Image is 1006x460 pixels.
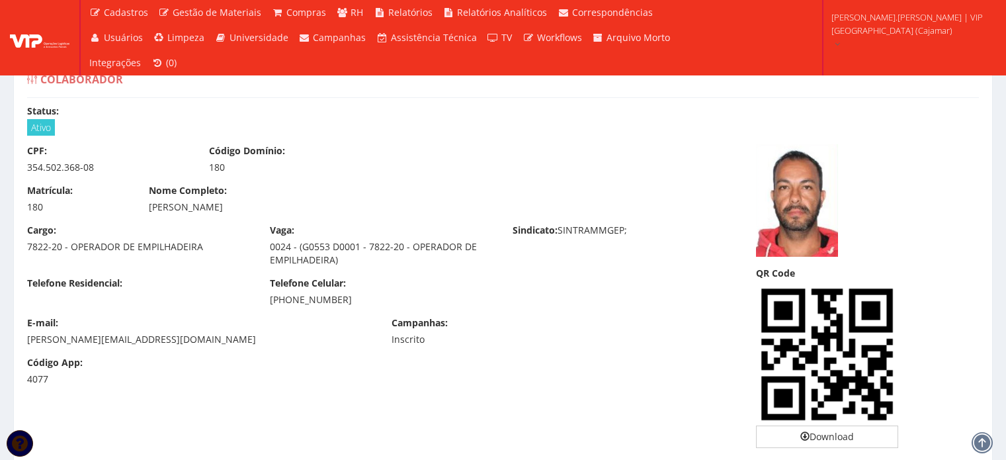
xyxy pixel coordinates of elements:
span: Assistência Técnica [391,31,477,44]
span: Campanhas [313,31,366,44]
span: Ativo [27,119,55,136]
a: Integrações [84,50,146,75]
span: Limpeza [167,31,204,44]
span: Relatórios Analíticos [457,6,547,19]
div: 0024 - (G0553 D0001 - 7822-20 - OPERADOR DE EMPILHADEIRA) [270,240,493,267]
div: 354.502.368-08 [27,161,189,174]
label: QR Code [756,267,795,280]
span: [PERSON_NAME].[PERSON_NAME] | VIP [GEOGRAPHIC_DATA] (Cajamar) [831,11,989,37]
div: [PERSON_NAME][EMAIL_ADDRESS][DOMAIN_NAME] [27,333,372,346]
label: Status: [27,105,59,118]
div: [PHONE_NUMBER] [270,293,493,306]
label: Código Domínio: [209,144,285,158]
span: Relatórios [388,6,433,19]
a: (0) [146,50,182,75]
span: Compras [286,6,326,19]
a: Campanhas [294,25,372,50]
label: Telefone Celular: [270,277,346,290]
img: MuoR8CHbsoUAAAAASUVORK5CYII= [756,283,898,426]
span: Arquivo Morto [607,31,670,44]
a: Usuários [84,25,148,50]
label: Telefone Residencial: [27,277,122,290]
img: captura-de-tela-2025-06-25-164129-1750880961685c52c1e738c.png [756,144,838,257]
span: Workflows [537,31,582,44]
span: TV [501,31,512,44]
img: logo [10,28,69,48]
label: Código App: [27,356,83,369]
label: E-mail: [27,316,58,330]
label: Sindicato: [513,224,558,237]
span: Correspondências [572,6,653,19]
div: SINTRAMMGEP; [503,224,745,240]
a: Arquivo Morto [587,25,676,50]
a: Download [756,426,898,448]
label: Cargo: [27,224,56,237]
a: Workflows [517,25,587,50]
label: Campanhas: [392,316,448,330]
span: RH [351,6,363,19]
a: Limpeza [148,25,210,50]
div: 180 [209,161,371,174]
label: Matrícula: [27,184,73,197]
span: Integrações [89,56,141,69]
div: 4077 [27,373,129,386]
span: Universidade [230,31,288,44]
span: Cadastros [104,6,148,19]
div: 180 [27,201,129,214]
a: Assistência Técnica [371,25,482,50]
label: Vaga: [270,224,294,237]
div: Inscrito [392,333,554,346]
a: Universidade [210,25,294,50]
span: Gestão de Materiais [173,6,261,19]
div: [PERSON_NAME] [149,201,615,214]
label: CPF: [27,144,47,158]
a: TV [482,25,518,50]
span: (0) [166,56,177,69]
label: Nome Completo: [149,184,227,197]
div: 7822-20 - OPERADOR DE EMPILHADEIRA [27,240,250,253]
span: Usuários [104,31,143,44]
span: Colaborador [40,72,123,87]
